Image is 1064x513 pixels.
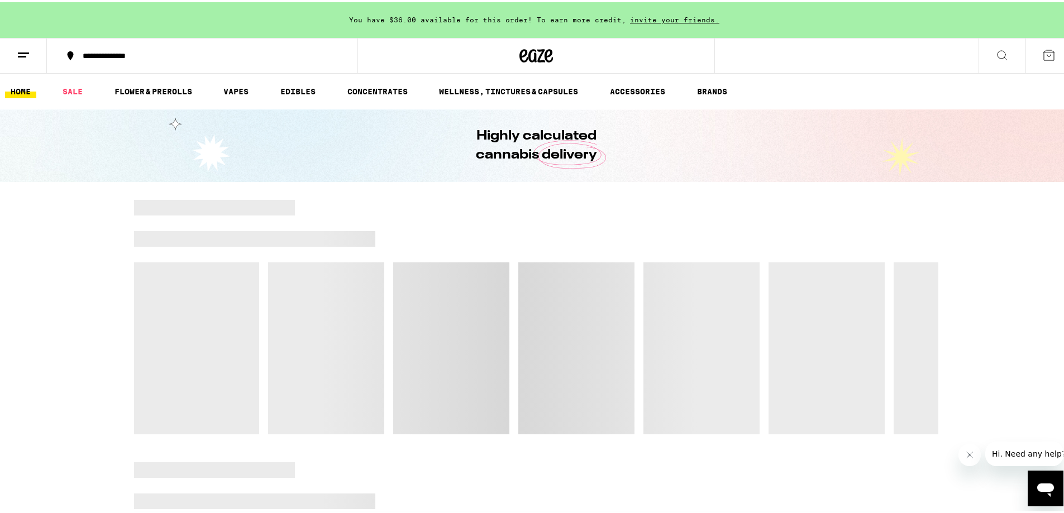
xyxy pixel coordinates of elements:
[626,14,723,21] span: invite your friends.
[7,8,80,17] span: Hi. Need any help?
[1028,468,1063,504] iframe: Button to launch messaging window
[218,83,254,96] a: VAPES
[958,442,981,464] iframe: Close message
[604,83,671,96] a: ACCESSORIES
[433,83,584,96] a: WELLNESS, TINCTURES & CAPSULES
[342,83,413,96] a: CONCENTRATES
[57,83,88,96] a: SALE
[691,83,733,96] a: BRANDS
[275,83,321,96] a: EDIBLES
[444,124,628,162] h1: Highly calculated cannabis delivery
[985,439,1063,464] iframe: Message from company
[109,83,198,96] a: FLOWER & PREROLLS
[349,14,626,21] span: You have $36.00 available for this order! To earn more credit,
[5,83,36,96] a: HOME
